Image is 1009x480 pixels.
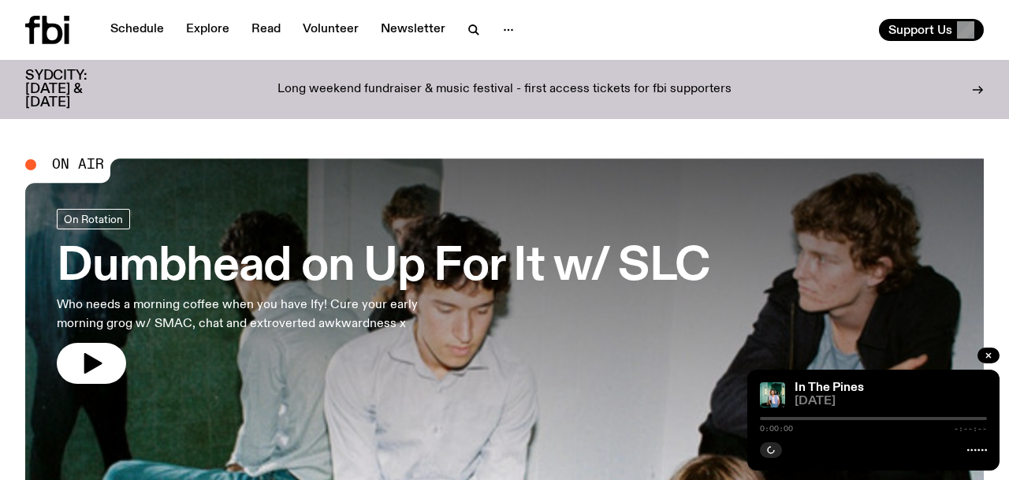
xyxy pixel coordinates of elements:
span: -:--:-- [954,425,987,433]
p: Long weekend fundraiser & music festival - first access tickets for fbi supporters [277,83,732,97]
span: Support Us [888,23,952,37]
a: Schedule [101,19,173,41]
span: 0:00:00 [760,425,793,433]
span: On Rotation [64,214,123,225]
a: In The Pines [795,381,864,394]
span: On Air [52,158,104,172]
a: On Rotation [57,209,130,229]
h3: Dumbhead on Up For It w/ SLC [57,245,709,289]
a: Read [242,19,290,41]
h3: SYDCITY: [DATE] & [DATE] [25,69,126,110]
button: Support Us [879,19,984,41]
a: Newsletter [371,19,455,41]
a: Explore [177,19,239,41]
p: Who needs a morning coffee when you have Ify! Cure your early morning grog w/ SMAC, chat and extr... [57,296,460,333]
span: [DATE] [795,396,987,407]
a: Volunteer [293,19,368,41]
a: Dumbhead on Up For It w/ SLCWho needs a morning coffee when you have Ify! Cure your early morning... [57,209,709,384]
